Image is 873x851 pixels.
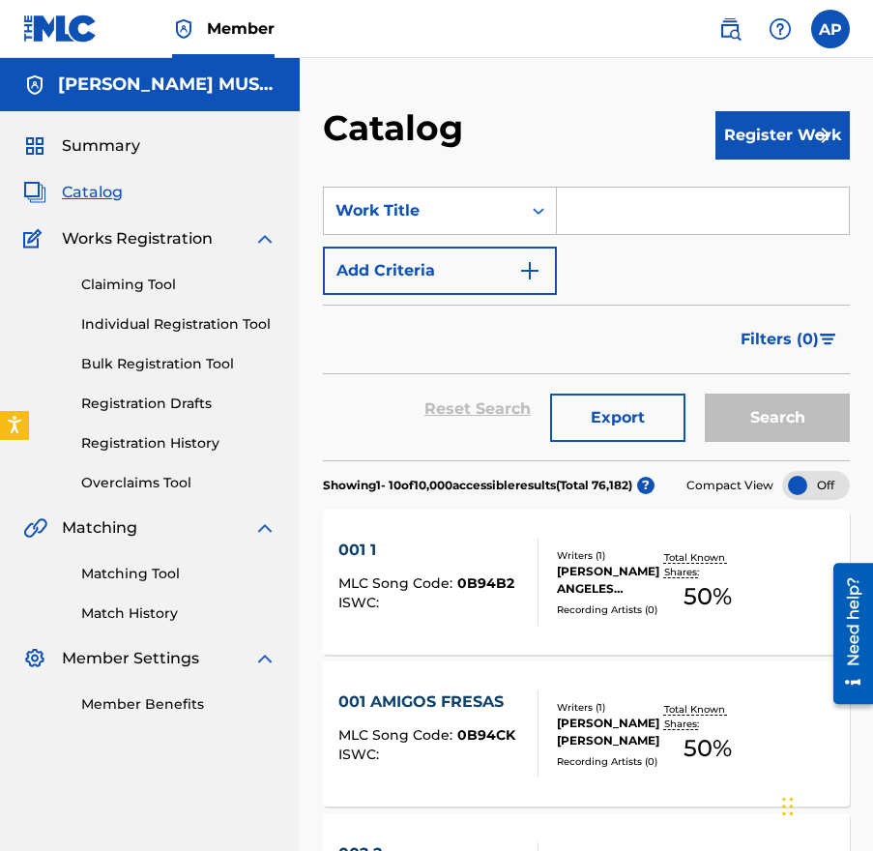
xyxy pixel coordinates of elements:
a: Bulk Registration Tool [81,354,276,374]
span: 50 % [684,731,732,766]
span: Filters ( 0 ) [741,328,819,351]
form: Search Form [323,187,850,460]
iframe: Chat Widget [776,758,873,851]
span: Member Settings [62,647,199,670]
span: ISWC : [338,746,384,763]
img: help [769,17,792,41]
p: Total Known Shares: [664,702,752,731]
div: Drag [782,778,794,836]
div: Work Title [335,199,509,222]
a: Match History [81,603,276,624]
div: User Menu [811,10,850,48]
img: expand [253,647,276,670]
img: 9d2ae6d4665cec9f34b9.svg [518,259,541,282]
a: Registration Drafts [81,394,276,414]
a: CatalogCatalog [23,181,123,204]
iframe: Resource Center [819,556,873,712]
a: Individual Registration Tool [81,314,276,335]
a: Member Benefits [81,694,276,715]
img: expand [253,227,276,250]
a: Registration History [81,433,276,454]
h5: MAXIMO AGUIRRE MUSIC PUBLISHING, INC. [58,73,276,96]
img: f7272a7cc735f4ea7f67.svg [811,124,834,147]
img: Matching [23,516,47,540]
span: Matching [62,516,137,540]
div: Recording Artists ( 0 ) [557,754,663,769]
button: Register Work [715,111,850,160]
span: 0B94B2 [457,574,514,592]
img: search [718,17,742,41]
span: ? [637,477,655,494]
h2: Catalog [323,106,473,150]
span: Catalog [62,181,123,204]
img: Member Settings [23,647,46,670]
a: SummarySummary [23,134,140,158]
div: Writers ( 1 ) [557,548,663,563]
img: Catalog [23,181,46,204]
div: Help [761,10,800,48]
img: Accounts [23,73,46,97]
div: 001 1 [338,539,514,562]
button: Add Criteria [323,247,557,295]
div: [PERSON_NAME] ANGELES [PERSON_NAME] [557,563,663,598]
img: MLC Logo [23,15,98,43]
a: 001 1MLC Song Code:0B94B2ISWC:Writers (1)[PERSON_NAME] ANGELES [PERSON_NAME]Recording Artists (0)... [323,510,850,655]
span: Works Registration [62,227,213,250]
span: 50 % [684,579,732,614]
p: Showing 1 - 10 of 10,000 accessible results (Total 76,182 ) [323,477,632,494]
span: MLC Song Code : [338,574,457,592]
img: Top Rightsholder [172,17,195,41]
img: expand [253,516,276,540]
a: Public Search [711,10,749,48]
span: Summary [62,134,140,158]
div: 001 AMIGOS FRESAS [338,690,515,714]
img: filter [820,334,836,345]
a: Overclaims Tool [81,473,276,493]
button: Filters (0) [729,315,850,364]
span: MLC Song Code : [338,726,457,744]
div: [PERSON_NAME] [PERSON_NAME] [557,715,663,749]
a: 001 AMIGOS FRESASMLC Song Code:0B94CKISWC:Writers (1)[PERSON_NAME] [PERSON_NAME]Recording Artists... [323,661,850,807]
img: Works Registration [23,227,48,250]
span: Member [207,17,275,40]
span: Compact View [686,477,773,494]
a: Matching Tool [81,564,276,584]
img: Summary [23,134,46,158]
a: Claiming Tool [81,275,276,295]
div: Writers ( 1 ) [557,700,663,715]
span: 0B94CK [457,726,515,744]
button: Export [550,394,685,442]
span: ISWC : [338,594,384,611]
div: Recording Artists ( 0 ) [557,602,663,617]
p: Total Known Shares: [664,550,752,579]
